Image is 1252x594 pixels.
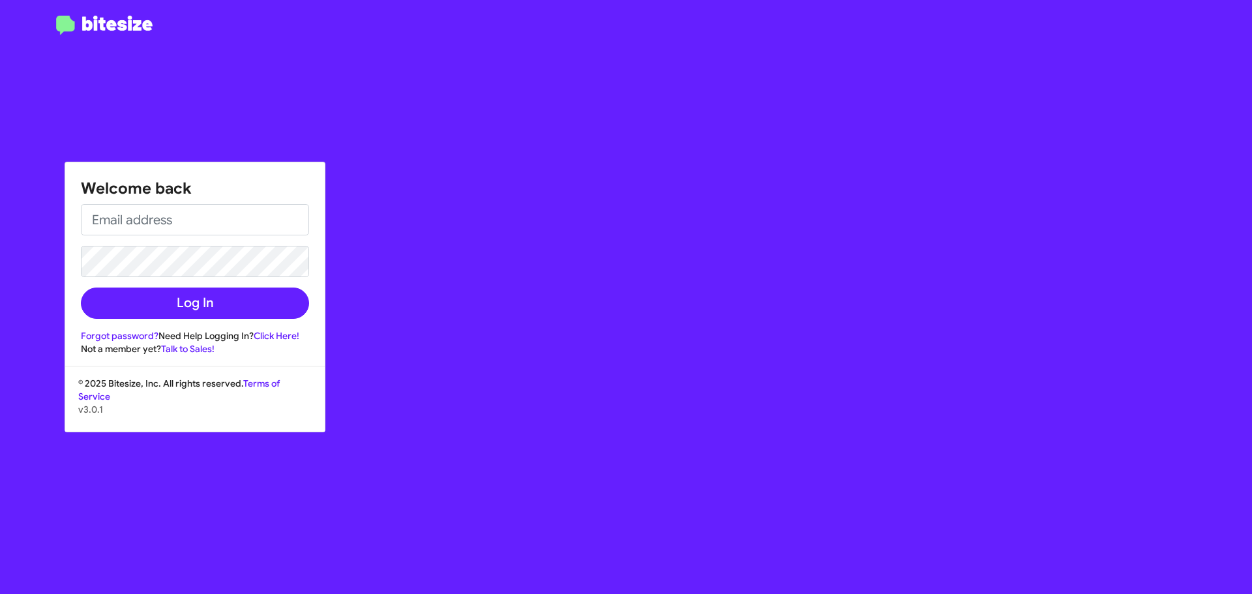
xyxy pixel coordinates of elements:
a: Click Here! [254,330,299,342]
button: Log In [81,288,309,319]
p: v3.0.1 [78,403,312,416]
div: Need Help Logging In? [81,329,309,342]
div: Not a member yet? [81,342,309,355]
h1: Welcome back [81,178,309,199]
a: Forgot password? [81,330,158,342]
a: Talk to Sales! [161,343,215,355]
div: © 2025 Bitesize, Inc. All rights reserved. [65,377,325,432]
input: Email address [81,204,309,235]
